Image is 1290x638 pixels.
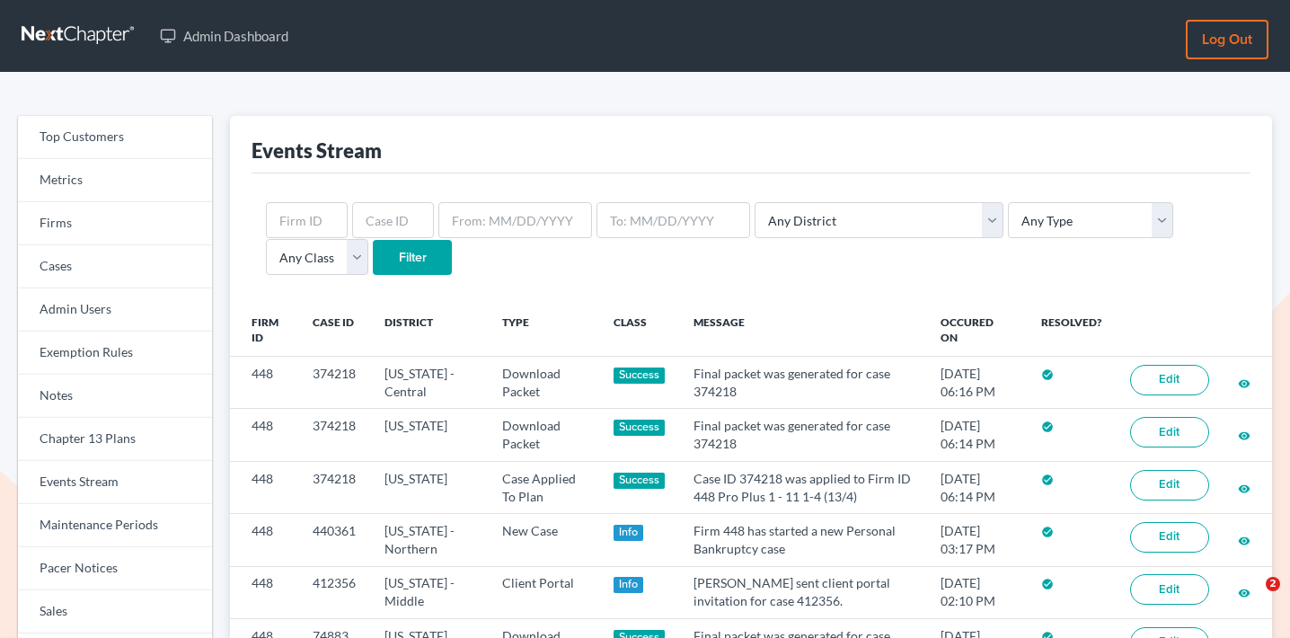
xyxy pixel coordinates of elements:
a: Log out [1186,20,1268,59]
td: Case Applied To Plan [488,461,599,513]
a: visibility [1238,427,1250,442]
a: Edit [1130,365,1209,395]
i: check_circle [1041,526,1054,538]
i: check_circle [1041,474,1054,486]
th: Firm ID [230,305,298,357]
a: Events Stream [18,461,212,504]
i: visibility [1238,535,1250,547]
td: Final packet was generated for case 374218 [679,409,926,461]
a: Admin Users [18,288,212,332]
td: [DATE] 06:14 PM [926,409,1026,461]
a: Pacer Notices [18,547,212,590]
th: Case ID [298,305,370,357]
td: 374218 [298,461,370,513]
a: visibility [1238,480,1250,495]
td: [US_STATE] [370,409,488,461]
th: Message [679,305,926,357]
td: Firm 448 has started a new Personal Bankruptcy case [679,514,926,566]
a: Edit [1130,574,1209,605]
i: visibility [1238,430,1250,442]
a: Chapter 13 Plans [18,418,212,461]
a: Maintenance Periods [18,504,212,547]
a: Sales [18,590,212,634]
i: visibility [1238,377,1250,390]
iframe: Intercom live chat [1229,577,1272,620]
a: Cases [18,245,212,288]
input: Filter [373,240,452,276]
th: Resolved? [1027,305,1116,357]
td: Download Packet [488,357,599,409]
td: Client Portal [488,566,599,618]
td: 374218 [298,357,370,409]
td: [US_STATE] - Central [370,357,488,409]
td: 448 [230,514,298,566]
a: Edit [1130,470,1209,501]
a: Edit [1130,522,1209,553]
a: Firms [18,202,212,245]
td: 374218 [298,409,370,461]
a: Edit [1130,417,1209,447]
div: Success [614,473,666,489]
div: Info [614,577,644,593]
a: Metrics [18,159,212,202]
td: Case ID 374218 was applied to Firm ID 448 Pro Plus 1 - 11 1-4 (13/4) [679,461,926,513]
input: To: MM/DD/YYYY [596,202,750,238]
div: Events Stream [252,137,382,164]
td: [US_STATE] - Middle [370,566,488,618]
span: 2 [1266,577,1280,591]
td: New Case [488,514,599,566]
input: From: MM/DD/YYYY [438,202,592,238]
th: District [370,305,488,357]
a: visibility [1238,375,1250,390]
i: check_circle [1041,421,1054,433]
td: [DATE] 06:16 PM [926,357,1026,409]
input: Case ID [352,202,434,238]
i: check_circle [1041,368,1054,381]
th: Occured On [926,305,1026,357]
td: [US_STATE] - Northern [370,514,488,566]
a: Notes [18,375,212,418]
td: 448 [230,409,298,461]
a: Admin Dashboard [151,20,297,52]
td: [DATE] 02:10 PM [926,566,1026,618]
td: [PERSON_NAME] sent client portal invitation for case 412356. [679,566,926,618]
td: 448 [230,566,298,618]
td: 448 [230,461,298,513]
div: Success [614,368,666,384]
td: Download Packet [488,409,599,461]
td: 412356 [298,566,370,618]
td: 448 [230,357,298,409]
td: [US_STATE] [370,461,488,513]
a: Top Customers [18,116,212,159]
td: [DATE] 03:17 PM [926,514,1026,566]
div: Success [614,420,666,436]
th: Type [488,305,599,357]
i: check_circle [1041,578,1054,590]
i: visibility [1238,483,1250,495]
a: Exemption Rules [18,332,212,375]
td: 440361 [298,514,370,566]
a: visibility [1238,532,1250,547]
th: Class [599,305,680,357]
input: Firm ID [266,202,348,238]
td: [DATE] 06:14 PM [926,461,1026,513]
td: Final packet was generated for case 374218 [679,357,926,409]
div: Info [614,525,644,541]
